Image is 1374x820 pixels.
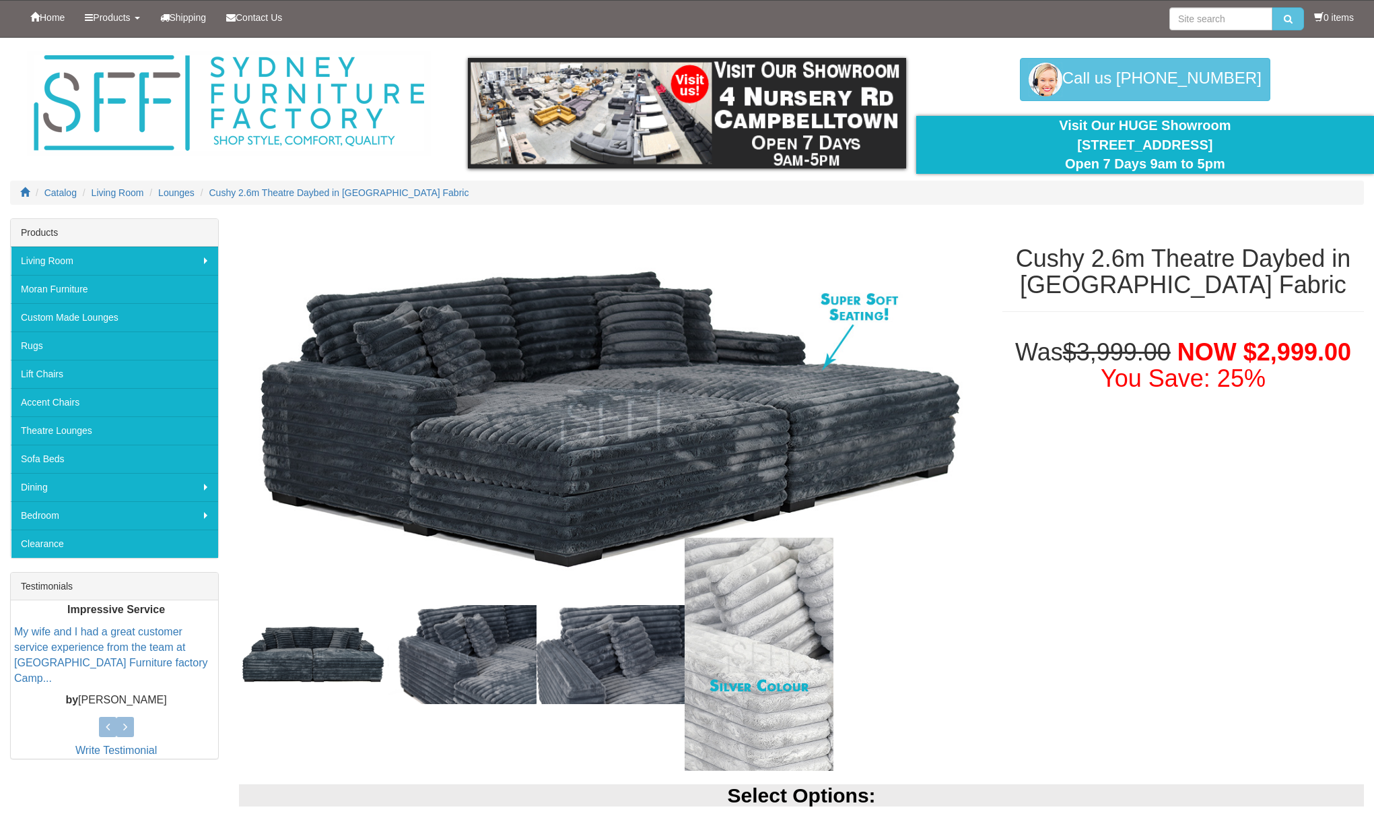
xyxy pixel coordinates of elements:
[27,51,431,156] img: Sydney Furniture Factory
[11,275,218,303] a: Moran Furniture
[1002,245,1364,298] h1: Cushy 2.6m Theatre Daybed in [GEOGRAPHIC_DATA] Fabric
[209,187,469,198] a: Cushy 2.6m Theatre Daybed in [GEOGRAPHIC_DATA] Fabric
[11,332,218,360] a: Rugs
[1101,365,1266,392] font: You Save: 25%
[11,360,218,388] a: Lift Chairs
[11,501,218,530] a: Bedroom
[236,12,282,23] span: Contact Us
[14,627,207,685] a: My wife and I had a great customer service experience from the team at [GEOGRAPHIC_DATA] Furnitur...
[11,219,218,247] div: Products
[92,187,144,198] a: Living Room
[926,116,1364,174] div: Visit Our HUGE Showroom [STREET_ADDRESS] Open 7 Days 9am to 5pm
[216,1,292,34] a: Contact Us
[11,247,218,275] a: Living Room
[1177,338,1351,366] span: NOW $2,999.00
[75,1,149,34] a: Products
[11,388,218,416] a: Accent Chairs
[170,12,207,23] span: Shipping
[1063,338,1171,366] del: $3,999.00
[65,695,78,706] b: by
[40,12,65,23] span: Home
[11,416,218,445] a: Theatre Lounges
[14,693,218,709] p: [PERSON_NAME]
[75,745,157,756] a: Write Testimonial
[158,187,195,198] a: Lounges
[150,1,217,34] a: Shipping
[1314,11,1354,24] li: 0 items
[1002,339,1364,392] h1: Was
[11,573,218,600] div: Testimonials
[11,445,218,473] a: Sofa Beds
[1169,7,1272,30] input: Site search
[11,303,218,332] a: Custom Made Lounges
[468,58,905,168] img: showroom.gif
[11,530,218,558] a: Clearance
[44,187,77,198] a: Catalog
[728,784,876,807] b: Select Options:
[67,604,165,616] b: Impressive Service
[93,12,130,23] span: Products
[20,1,75,34] a: Home
[11,473,218,501] a: Dining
